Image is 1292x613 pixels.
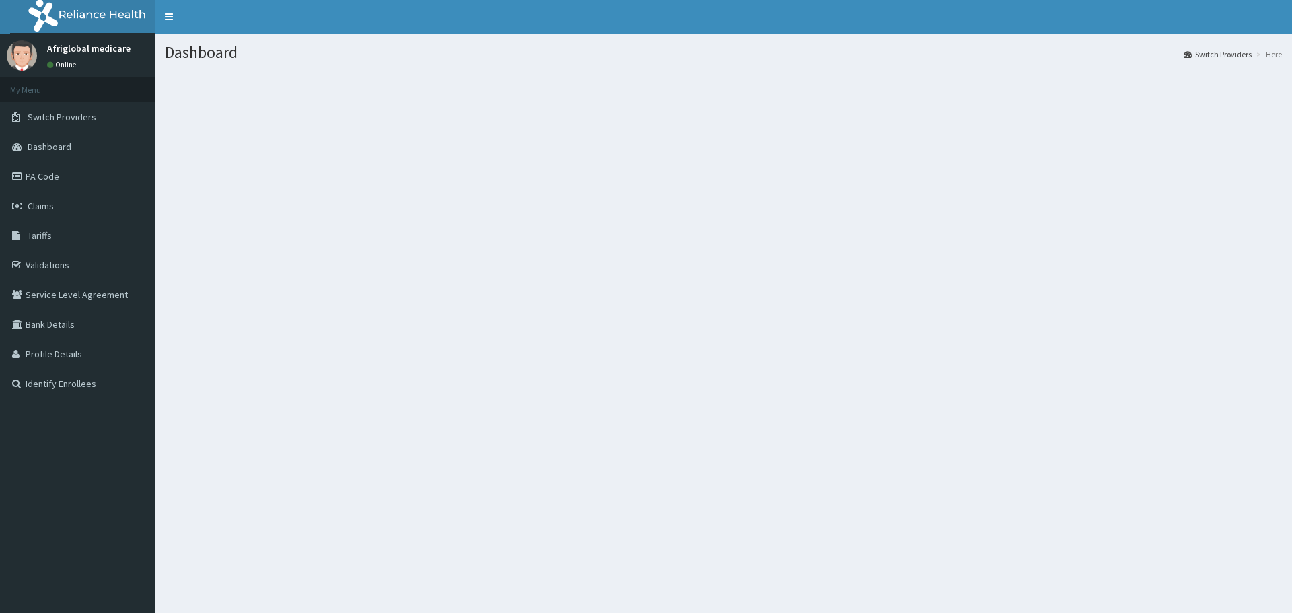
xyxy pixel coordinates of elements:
[28,111,96,123] span: Switch Providers
[47,44,131,53] p: Afriglobal medicare
[28,229,52,242] span: Tariffs
[47,60,79,69] a: Online
[1184,48,1252,60] a: Switch Providers
[28,200,54,212] span: Claims
[28,141,71,153] span: Dashboard
[7,40,37,71] img: User Image
[165,44,1282,61] h1: Dashboard
[1253,48,1282,60] li: Here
